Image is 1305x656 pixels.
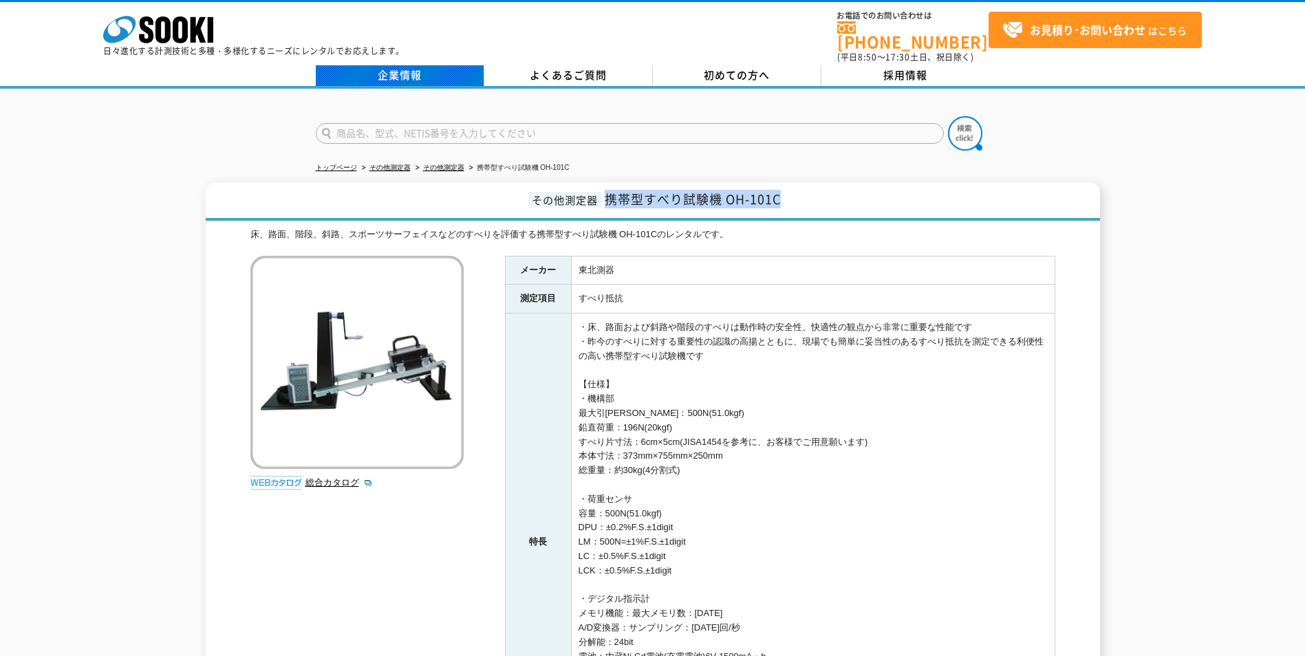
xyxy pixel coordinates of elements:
[484,65,653,86] a: よくあるご質問
[837,12,989,20] span: お電話でのお問い合わせは
[423,164,464,171] a: その他測定器
[571,285,1055,314] td: すべり抵抗
[885,51,910,63] span: 17:30
[989,12,1202,48] a: お見積り･お問い合わせはこちら
[250,476,302,490] img: webカタログ
[704,67,770,83] span: 初めての方へ
[316,65,484,86] a: 企業情報
[466,161,570,175] li: 携帯型すべり試験機 OH-101C
[316,164,357,171] a: トップページ
[505,256,571,285] th: メーカー
[250,256,464,469] img: 携帯型すべり試験機 OH-101C
[316,123,944,144] input: 商品名、型式、NETIS番号を入力してください
[505,285,571,314] th: 測定項目
[821,65,990,86] a: 採用情報
[653,65,821,86] a: 初めての方へ
[837,51,973,63] span: (平日 ～ 土日、祝日除く)
[1030,21,1145,38] strong: お見積り･お問い合わせ
[103,47,405,55] p: 日々進化する計測技術と多種・多様化するニーズにレンタルでお応えします。
[605,190,781,208] span: 携帯型すべり試験機 OH-101C
[528,192,601,208] span: その他測定器
[305,477,373,488] a: 総合カタログ
[1002,20,1187,41] span: はこちら
[369,164,411,171] a: その他測定器
[948,116,982,151] img: btn_search.png
[858,51,877,63] span: 8:50
[250,228,1055,242] div: 床、路面、階段、斜路、スポーツサーフェイスなどのすべりを評価する携帯型すべり試験機 OH-101Cのレンタルです。
[837,21,989,50] a: [PHONE_NUMBER]
[571,256,1055,285] td: 東北測器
